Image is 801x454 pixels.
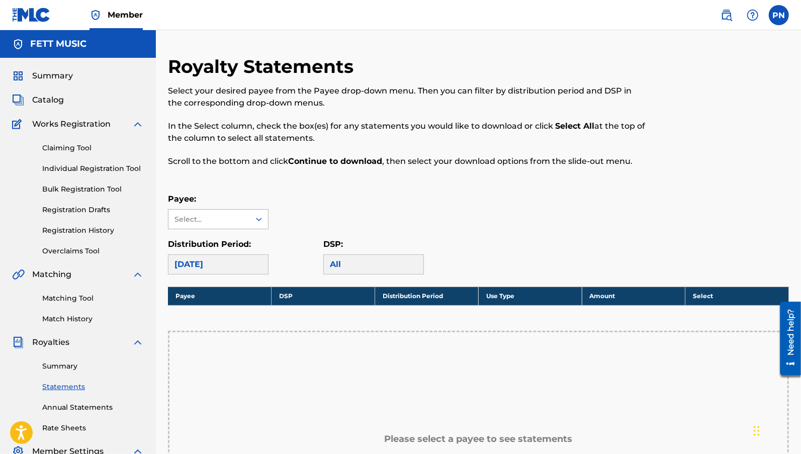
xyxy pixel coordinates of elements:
[32,268,71,281] span: Matching
[42,402,144,413] a: Annual Statements
[769,5,789,25] div: User Menu
[555,121,594,131] strong: Select All
[717,5,737,25] a: Public Search
[12,70,24,82] img: Summary
[12,336,24,348] img: Royalties
[132,118,144,130] img: expand
[132,268,144,281] img: expand
[42,423,144,433] a: Rate Sheets
[30,38,86,50] h5: FETT MUSIC
[108,9,143,21] span: Member
[168,55,359,78] h2: Royalty Statements
[32,94,64,106] span: Catalog
[168,120,646,144] p: In the Select column, check the box(es) for any statements you would like to download or click at...
[90,9,102,21] img: Top Rightsholder
[721,9,733,21] img: search
[288,156,382,166] strong: Continue to download
[168,287,272,305] th: Payee
[743,5,763,25] div: Help
[42,293,144,304] a: Matching Tool
[747,9,759,21] img: help
[323,239,343,249] label: DSP:
[12,94,24,106] img: Catalog
[168,85,646,109] p: Select your desired payee from the Payee drop-down menu. Then you can filter by distribution peri...
[132,336,144,348] img: expand
[32,336,69,348] span: Royalties
[685,287,789,305] th: Select
[42,246,144,256] a: Overclaims Tool
[12,94,64,106] a: CatalogCatalog
[12,70,73,82] a: SummarySummary
[42,205,144,215] a: Registration Drafts
[42,143,144,153] a: Claiming Tool
[754,416,760,446] div: Drag
[42,184,144,195] a: Bulk Registration Tool
[12,118,25,130] img: Works Registration
[42,361,144,372] a: Summary
[773,298,801,379] iframe: Resource Center
[42,314,144,324] a: Match History
[42,163,144,174] a: Individual Registration Tool
[582,287,685,305] th: Amount
[478,287,582,305] th: Use Type
[168,155,646,167] p: Scroll to the bottom and click , then select your download options from the slide-out menu.
[174,214,243,225] div: Select...
[385,433,573,445] h5: Please select a payee to see statements
[42,382,144,392] a: Statements
[32,118,111,130] span: Works Registration
[168,239,251,249] label: Distribution Period:
[272,287,375,305] th: DSP
[32,70,73,82] span: Summary
[42,225,144,236] a: Registration History
[375,287,479,305] th: Distribution Period
[12,8,51,22] img: MLC Logo
[751,406,801,454] iframe: Chat Widget
[12,268,25,281] img: Matching
[12,38,24,50] img: Accounts
[168,194,196,204] label: Payee:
